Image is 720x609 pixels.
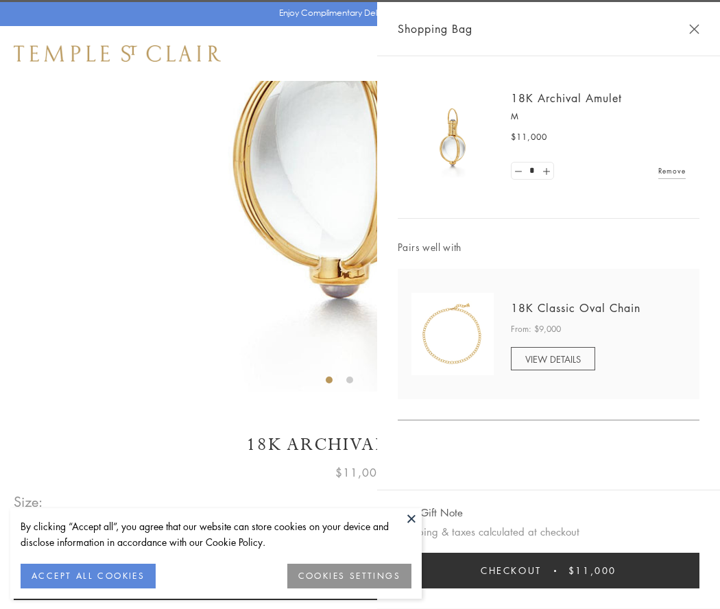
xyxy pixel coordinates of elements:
[511,130,547,144] span: $11,000
[398,504,463,521] button: Add Gift Note
[279,6,435,20] p: Enjoy Complimentary Delivery & Returns
[14,490,44,513] span: Size:
[398,553,699,588] button: Checkout $11,000
[658,163,686,178] a: Remove
[14,433,706,457] h1: 18K Archival Amulet
[539,163,553,180] a: Set quantity to 2
[568,563,616,578] span: $11,000
[512,163,525,180] a: Set quantity to 0
[511,300,640,315] a: 18K Classic Oval Chain
[511,91,622,106] a: 18K Archival Amulet
[398,523,699,540] p: Shipping & taxes calculated at checkout
[411,293,494,375] img: N88865-OV18
[14,45,221,62] img: Temple St. Clair
[511,322,561,336] span: From: $9,000
[21,518,411,550] div: By clicking “Accept all”, you agree that our website can store cookies on your device and disclos...
[398,20,472,38] span: Shopping Bag
[287,564,411,588] button: COOKIES SETTINGS
[689,24,699,34] button: Close Shopping Bag
[511,347,595,370] a: VIEW DETAILS
[335,464,385,481] span: $11,000
[398,239,699,255] span: Pairs well with
[481,563,542,578] span: Checkout
[21,564,156,588] button: ACCEPT ALL COOKIES
[525,353,581,366] span: VIEW DETAILS
[511,110,686,123] p: M
[411,96,494,178] img: 18K Archival Amulet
